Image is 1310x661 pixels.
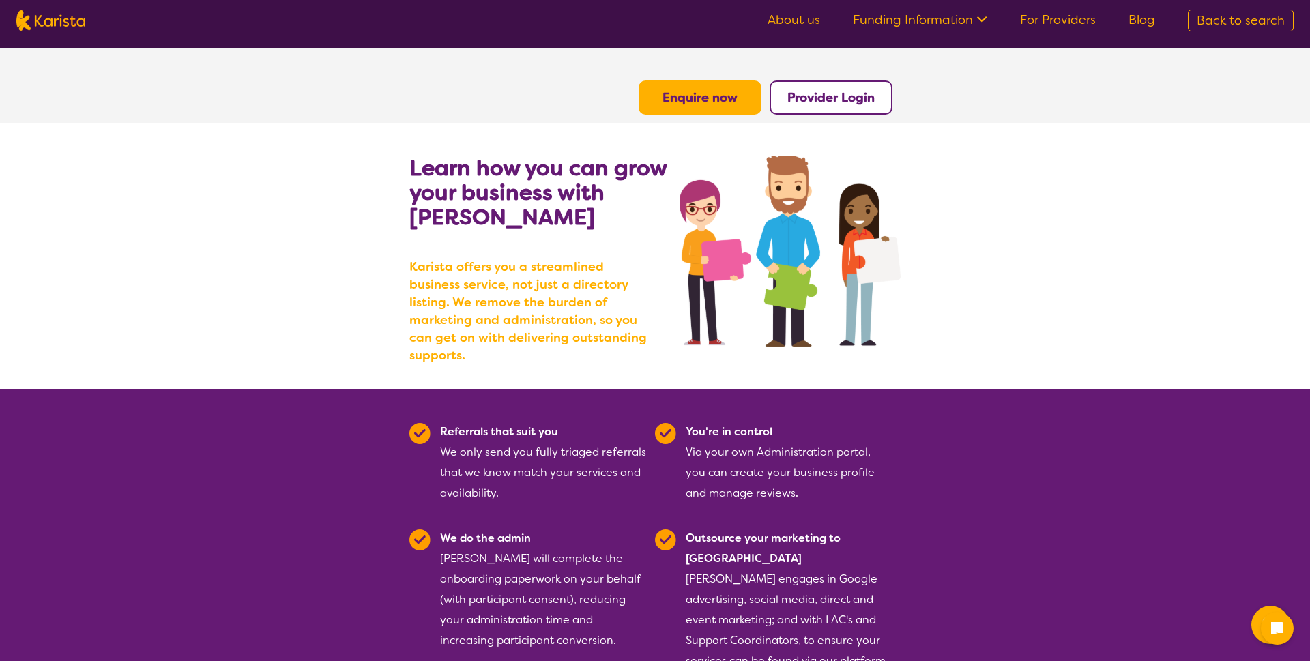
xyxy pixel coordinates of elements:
[686,424,772,439] b: You're in control
[1129,12,1155,28] a: Blog
[409,423,431,444] img: Tick
[853,12,987,28] a: Funding Information
[440,424,558,439] b: Referrals that suit you
[686,422,892,503] div: Via your own Administration portal, you can create your business profile and manage reviews.
[768,12,820,28] a: About us
[1197,12,1285,29] span: Back to search
[1251,606,1290,644] button: Channel Menu
[1188,10,1294,31] a: Back to search
[686,531,841,565] b: Outsource your marketing to [GEOGRAPHIC_DATA]
[440,422,647,503] div: We only send you fully triaged referrals that we know match your services and availability.
[16,10,85,31] img: Karista logo
[787,89,875,106] a: Provider Login
[409,258,655,364] b: Karista offers you a streamlined business service, not just a directory listing. We remove the bu...
[440,531,531,545] b: We do the admin
[639,80,761,115] button: Enquire now
[770,80,892,115] button: Provider Login
[409,153,667,231] b: Learn how you can grow your business with [PERSON_NAME]
[680,156,901,347] img: grow your business with Karista
[1020,12,1096,28] a: For Providers
[655,529,676,550] img: Tick
[663,89,738,106] a: Enquire now
[409,529,431,550] img: Tick
[655,423,676,444] img: Tick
